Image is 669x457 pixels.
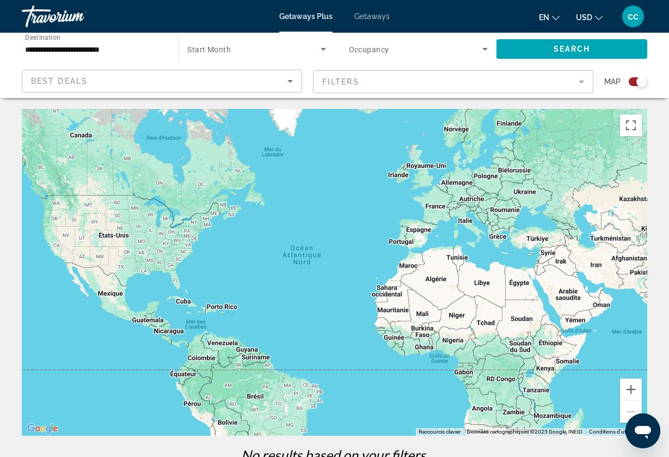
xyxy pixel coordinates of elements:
span: Search [554,45,591,53]
span: Occupancy [349,45,389,54]
mat-select: Sort by [31,75,293,88]
a: Travorium [22,2,131,31]
a: Getaways Plus [279,12,333,21]
span: Best Deals [31,77,88,86]
button: Change currency [576,9,603,25]
span: en [539,13,549,22]
button: Raccourcis clavier [419,428,461,436]
span: USD [576,13,592,22]
button: Zoom avant [620,379,642,400]
span: Map [604,74,621,89]
button: Filter [313,70,593,94]
a: Conditions d'utilisation (s'ouvre dans un nouvel onglet) [589,429,644,435]
span: Destination [25,33,60,41]
span: Données cartographiques ©2025 Google, INEGI [467,429,582,435]
button: Search [496,39,647,59]
img: Google [24,422,60,436]
a: Getaways [354,12,390,21]
button: Passer en plein écran [620,114,642,136]
button: User Menu [619,5,647,28]
span: cc [628,11,639,22]
span: Start Month [187,45,231,54]
button: Change language [539,9,560,25]
iframe: Bouton de lancement de la fenêtre de messagerie [625,413,660,448]
button: Zoom arrière [620,401,642,423]
a: Ouvrir cette zone dans Google Maps (dans une nouvelle fenêtre) [24,422,60,436]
